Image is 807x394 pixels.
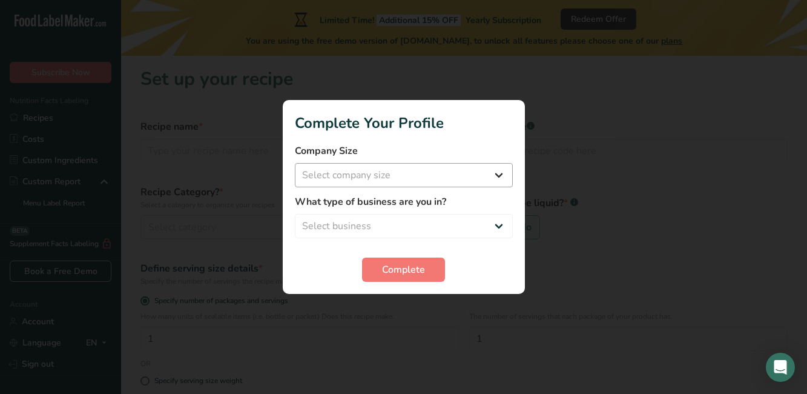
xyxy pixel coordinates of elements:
span: Complete [382,262,425,277]
div: Open Intercom Messenger [766,353,795,382]
label: Company Size [295,144,513,158]
label: What type of business are you in? [295,195,513,209]
button: Complete [362,258,445,282]
h1: Complete Your Profile [295,112,513,134]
